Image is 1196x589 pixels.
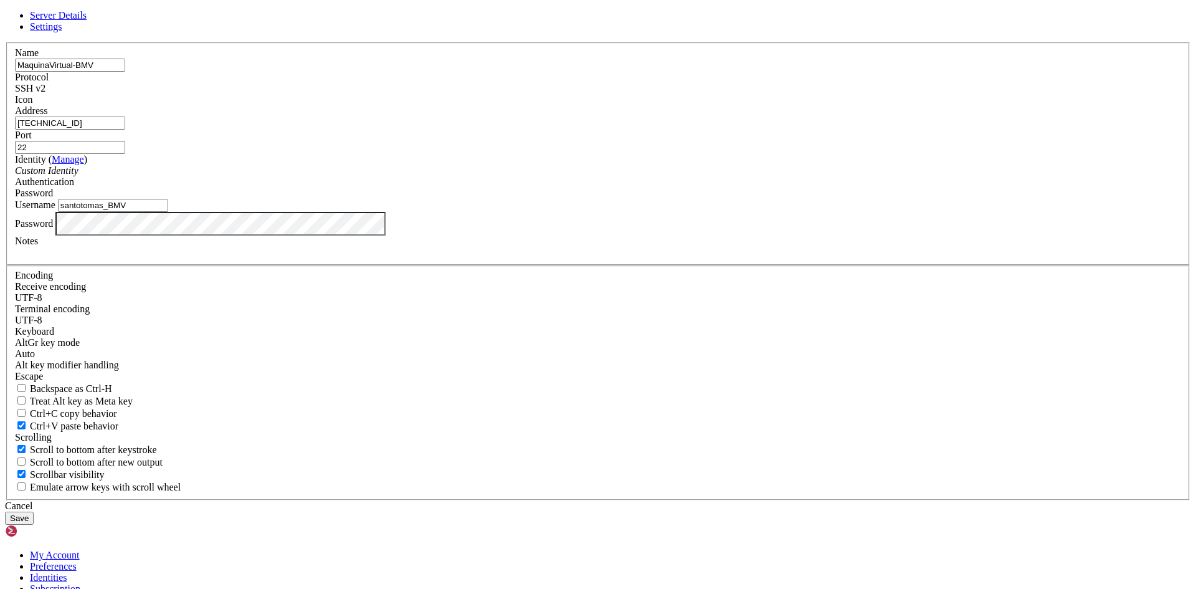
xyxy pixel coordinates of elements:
img: Shellngn [5,525,77,537]
a: Identities [30,572,67,583]
div: Cancel [5,500,1191,512]
input: Ctrl+C copy behavior [17,409,26,417]
label: The default terminal encoding. ISO-2022 enables character map translations (like graphics maps). ... [15,304,90,314]
div: Custom Identity [15,165,1181,176]
span: UTF-8 [15,292,42,303]
label: Set the expected encoding for data received from the host. If the encodings do not match, visual ... [15,337,80,348]
a: Settings [30,21,62,32]
label: If true, the backspace should send BS ('\x08', aka ^H). Otherwise the backspace key should send '... [15,383,112,394]
span: ( ) [49,154,87,165]
label: Controls how the Alt key is handled. Escape: Send an ESC prefix. 8-Bit: Add 128 to the typed char... [15,360,119,370]
span: Auto [15,348,35,359]
label: Icon [15,94,32,105]
input: Login Username [58,199,168,212]
span: UTF-8 [15,315,42,325]
a: My Account [30,550,80,560]
label: Keyboard [15,326,54,337]
label: Ctrl+V pastes if true, sends ^V to host if false. Ctrl+Shift+V sends ^V to host if true, pastes i... [15,421,118,431]
label: Username [15,199,55,210]
span: Password [15,188,53,198]
input: Host Name or IP [15,117,125,130]
input: Server Name [15,59,125,72]
label: Whether the Alt key acts as a Meta key or as a distinct Alt key. [15,396,133,406]
label: Password [15,218,53,228]
button: Save [5,512,34,525]
label: The vertical scrollbar mode. [15,469,105,480]
label: When using the alternative screen buffer, and DECCKM (Application Cursor Keys) is active, mouse w... [15,482,181,492]
input: Emulate arrow keys with scroll wheel [17,482,26,491]
label: Address [15,105,47,116]
span: Emulate arrow keys with scroll wheel [30,482,181,492]
a: Server Details [30,10,87,21]
label: Scroll to bottom after new output. [15,457,163,467]
input: Port Number [15,141,125,154]
label: Identity [15,154,87,165]
input: Ctrl+V paste behavior [17,421,26,429]
input: Scrollbar visibility [17,470,26,478]
div: Escape [15,371,1181,382]
label: Port [15,130,32,140]
a: Manage [52,154,84,165]
span: Scroll to bottom after new output [30,457,163,467]
input: Scroll to bottom after new output [17,457,26,466]
label: Ctrl-C copies if true, send ^C to host if false. Ctrl-Shift-C sends ^C to host if true, copies if... [15,408,117,419]
span: Scroll to bottom after keystroke [30,444,157,455]
span: Escape [15,371,43,381]
input: Backspace as Ctrl-H [17,384,26,392]
span: Treat Alt key as Meta key [30,396,133,406]
div: UTF-8 [15,292,1181,304]
label: Notes [15,236,38,246]
span: Ctrl+V paste behavior [30,421,118,431]
div: Auto [15,348,1181,360]
label: Encoding [15,270,53,280]
input: Treat Alt key as Meta key [17,396,26,405]
div: Password [15,188,1181,199]
span: Scrollbar visibility [30,469,105,480]
input: Scroll to bottom after keystroke [17,445,26,453]
a: Preferences [30,561,77,572]
span: Ctrl+C copy behavior [30,408,117,419]
label: Whether to scroll to the bottom on any keystroke. [15,444,157,455]
label: Protocol [15,72,49,82]
span: SSH v2 [15,83,45,93]
div: SSH v2 [15,83,1181,94]
span: Backspace as Ctrl-H [30,383,112,394]
i: Custom Identity [15,165,78,176]
label: Name [15,47,39,58]
label: Authentication [15,176,74,187]
label: Set the expected encoding for data received from the host. If the encodings do not match, visual ... [15,281,86,292]
div: UTF-8 [15,315,1181,326]
label: Scrolling [15,432,52,443]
